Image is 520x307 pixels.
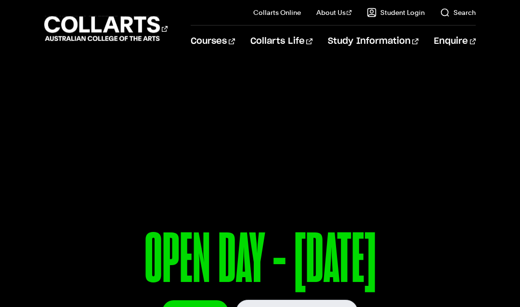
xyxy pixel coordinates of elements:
a: Search [440,8,476,17]
a: Collarts Life [250,26,312,57]
a: Courses [191,26,234,57]
p: OPEN DAY - [DATE] [44,224,476,300]
a: Enquire [434,26,476,57]
a: Study Information [328,26,418,57]
div: Go to homepage [44,15,167,42]
a: About Us [316,8,352,17]
a: Collarts Online [253,8,301,17]
a: Student Login [367,8,425,17]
